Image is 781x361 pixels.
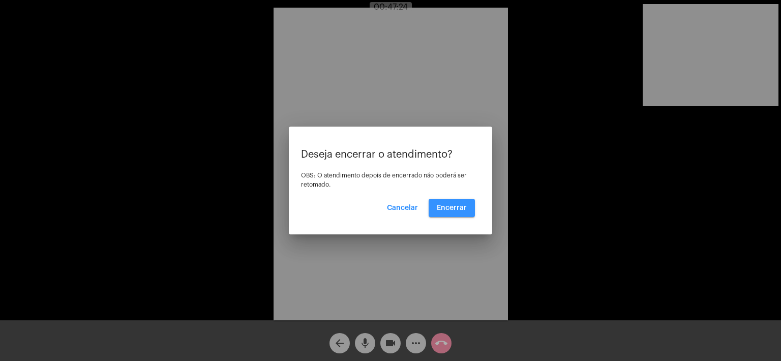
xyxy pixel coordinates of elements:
[301,172,467,188] span: OBS: O atendimento depois de encerrado não poderá ser retomado.
[429,199,475,217] button: Encerrar
[301,149,480,160] p: Deseja encerrar o atendimento?
[437,204,467,212] span: Encerrar
[379,199,426,217] button: Cancelar
[387,204,418,212] span: Cancelar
